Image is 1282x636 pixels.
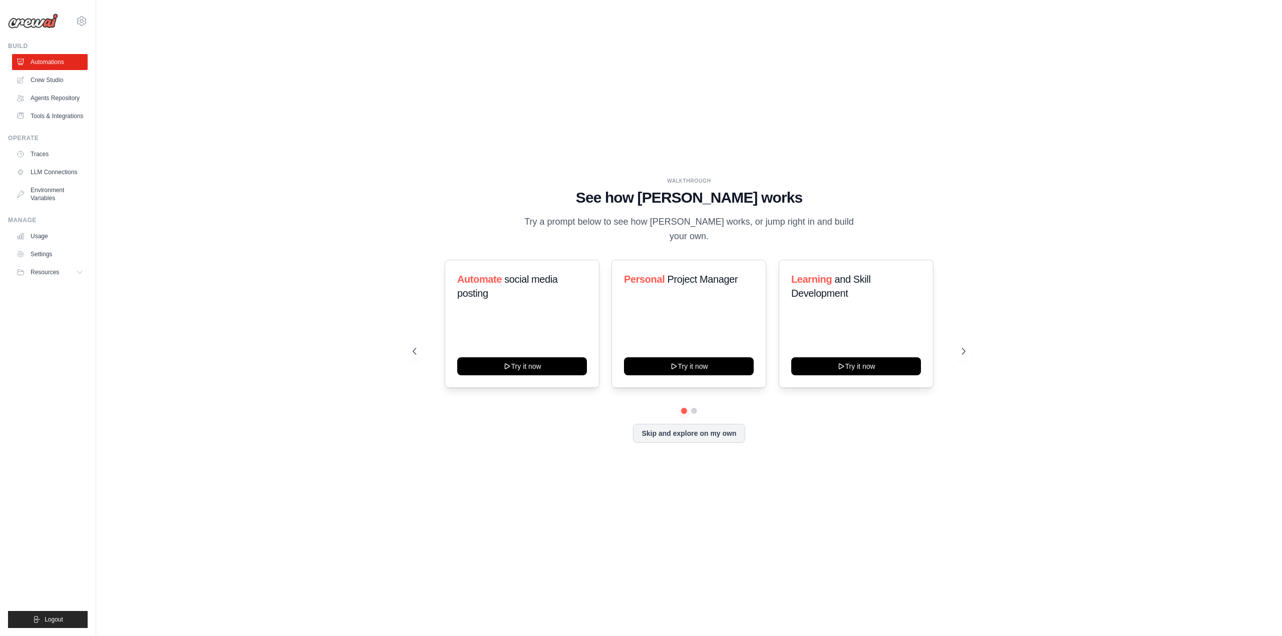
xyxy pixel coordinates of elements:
[12,164,88,180] a: LLM Connections
[45,615,63,623] span: Logout
[457,357,587,375] button: Try it now
[413,189,966,207] h1: See how [PERSON_NAME] works
[633,424,745,443] button: Skip and explore on my own
[668,274,738,285] span: Project Manager
[457,274,558,299] span: social media posting
[12,246,88,262] a: Settings
[8,216,88,224] div: Manage
[8,14,58,29] img: Logo
[12,182,88,206] a: Environment Variables
[12,228,88,244] a: Usage
[31,268,59,276] span: Resources
[624,274,665,285] span: Personal
[12,72,88,88] a: Crew Studio
[791,357,921,375] button: Try it now
[8,42,88,50] div: Build
[12,146,88,162] a: Traces
[8,611,88,628] button: Logout
[8,134,88,142] div: Operate
[413,177,966,185] div: WALKTHROUGH
[457,274,502,285] span: Automate
[791,274,870,299] span: and Skill Development
[521,215,857,244] p: Try a prompt below to see how [PERSON_NAME] works, or jump right in and build your own.
[624,357,754,375] button: Try it now
[12,108,88,124] a: Tools & Integrations
[12,264,88,280] button: Resources
[791,274,832,285] span: Learning
[12,54,88,70] a: Automations
[12,90,88,106] a: Agents Repository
